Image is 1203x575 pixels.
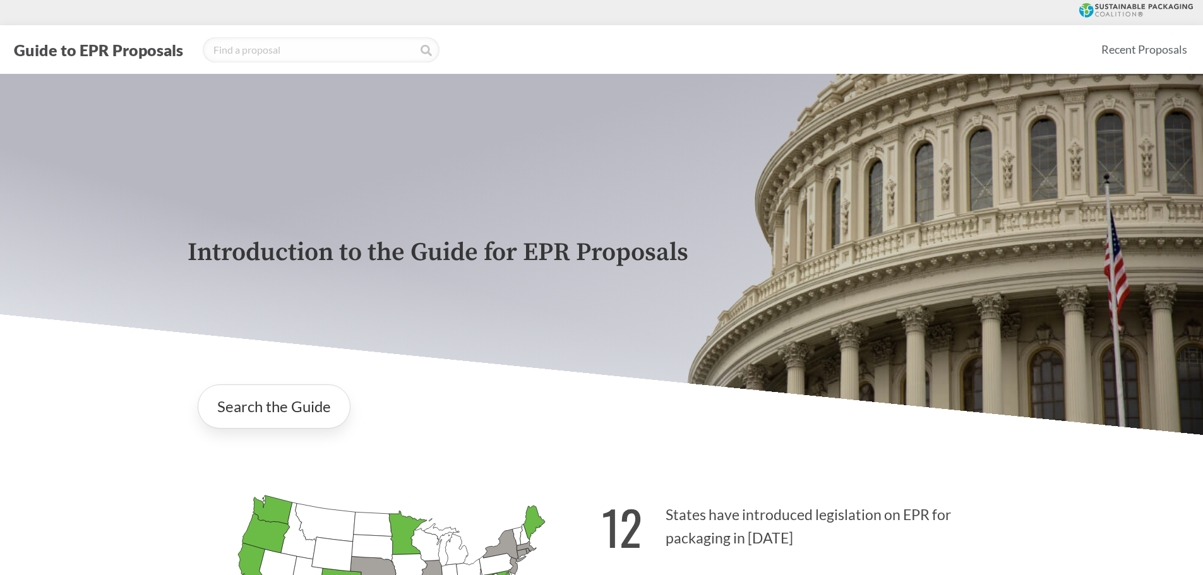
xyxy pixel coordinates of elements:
[602,492,642,562] strong: 12
[198,384,350,429] a: Search the Guide
[203,37,440,62] input: Find a proposal
[602,484,1016,562] p: States have introduced legislation on EPR for packaging in [DATE]
[188,239,1016,267] p: Introduction to the Guide for EPR Proposals
[10,40,187,60] button: Guide to EPR Proposals
[1096,35,1193,64] a: Recent Proposals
